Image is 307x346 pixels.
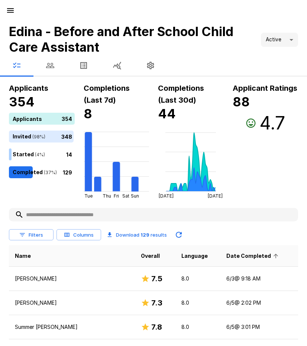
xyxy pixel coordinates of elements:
p: 14 [66,150,72,158]
p: 348 [61,132,72,140]
p: 129 [63,168,72,176]
p: [PERSON_NAME] [15,275,129,282]
tspan: Thu [103,193,111,199]
b: Edina - Before and After School Child Care Assistant [9,24,233,55]
button: Updated Today - 9:42 AM [171,227,186,242]
td: 6/5 @ 3:01 PM [220,315,298,339]
b: Applicant Ratings [233,84,297,93]
h3: 4.7 [259,113,285,134]
b: 88 [233,94,250,109]
h6: 7.5 [151,273,162,285]
b: 354 [9,94,35,109]
p: Summer [PERSON_NAME] [15,323,129,331]
p: 354 [62,115,72,122]
p: [PERSON_NAME] [15,299,129,307]
p: 8.0 [181,275,214,282]
td: 6/5 @ 2:02 PM [220,291,298,315]
b: 129 [140,232,149,238]
tspan: [DATE] [159,193,174,199]
button: Columns [56,229,101,241]
b: 44 [158,106,176,121]
tspan: Sun [131,193,139,199]
b: Completions (Last 30d) [158,84,204,105]
h6: 7.8 [151,321,162,333]
span: Name [15,252,31,260]
span: Date Completed [226,252,281,260]
b: 8 [84,106,92,121]
h6: 7.3 [151,297,162,309]
div: Active [261,33,298,47]
span: Language [181,252,208,260]
b: Applicants [9,84,48,93]
tspan: Sat [122,193,129,199]
tspan: Tue [84,193,92,199]
p: 8.0 [181,323,214,331]
p: 8.0 [181,299,214,307]
tspan: Fri [114,193,119,199]
span: Overall [141,252,160,260]
b: Completions (Last 7d) [84,84,130,105]
button: Filters [9,229,54,241]
button: Download 129 results [104,227,170,242]
tspan: [DATE] [208,193,223,199]
td: 6/3 @ 9:18 AM [220,267,298,291]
